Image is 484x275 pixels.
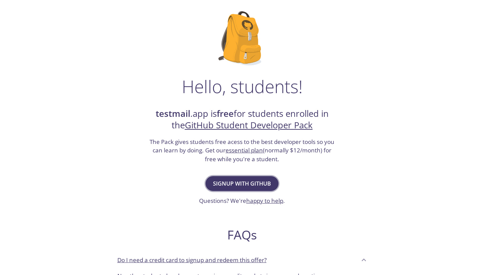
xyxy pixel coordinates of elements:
h3: The Pack gives students free acess to the best developer tools so you can learn by doing. Get our... [149,137,335,164]
strong: testmail [156,108,190,120]
h1: Hello, students! [182,76,303,97]
a: essential plan [226,146,263,154]
h2: .app is for students enrolled in the [149,108,335,131]
a: happy to help [246,197,283,205]
span: Signup with GitHub [213,179,271,188]
div: Do I need a credit card to signup and redeem this offer? [112,251,372,269]
button: Signup with GitHub [206,176,278,191]
strong: free [217,108,234,120]
h2: FAQs [112,227,372,242]
a: GitHub Student Developer Pack [185,119,313,131]
img: github-student-backpack.png [218,11,266,65]
h3: Questions? We're . [199,196,285,205]
p: Do I need a credit card to signup and redeem this offer? [117,256,267,265]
